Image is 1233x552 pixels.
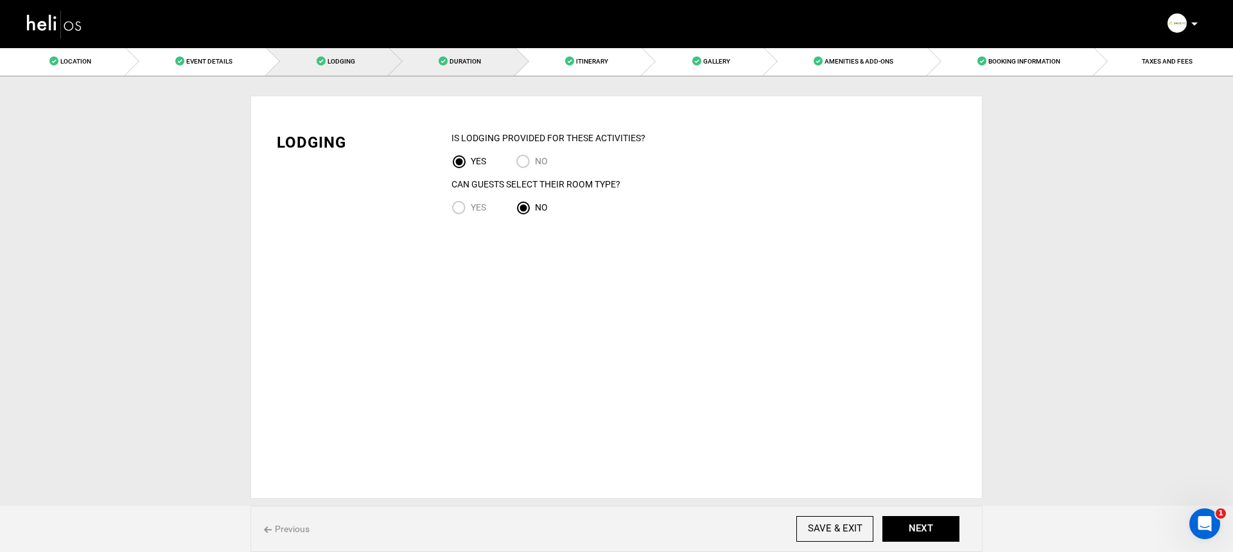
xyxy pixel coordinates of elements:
span: TAXES AND FEES [1142,58,1193,65]
span: Gallery [703,58,730,65]
iframe: Intercom live chat [1189,508,1220,539]
span: Yes [471,202,486,212]
span: Event Details [186,58,232,65]
span: Amenities & Add-Ons [825,58,893,65]
img: bce35a57f002339d0472b514330e267c.png [1167,13,1187,33]
span: YES [471,156,486,166]
div: Can Guests Select Their Room Type? [451,178,956,191]
div: IS Lodging Provided for These activities? [451,132,956,144]
span: Itinerary [576,58,608,65]
span: Lodging [328,58,355,65]
input: SAVE & EXIT [796,516,873,542]
img: heli-logo [26,7,83,41]
span: 1 [1216,508,1226,519]
div: Lodging [277,132,432,153]
span: Duration [450,58,481,65]
span: Booking Information [988,58,1060,65]
span: Location [60,58,91,65]
img: back%20icon.svg [264,526,272,533]
span: NO [535,156,548,166]
span: No [535,202,548,212]
span: Previous [264,522,310,535]
button: NEXT [882,516,959,542]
